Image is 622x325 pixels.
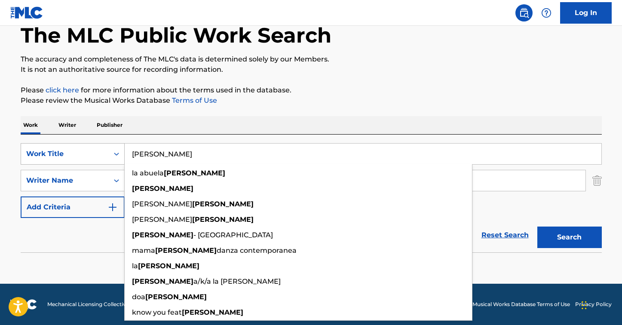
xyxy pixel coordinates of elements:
[575,300,612,308] a: Privacy Policy
[46,86,79,94] a: click here
[21,64,602,75] p: It is not an authoritative source for recording information.
[21,116,40,134] p: Work
[26,175,104,186] div: Writer Name
[138,262,199,270] strong: [PERSON_NAME]
[94,116,125,134] p: Publisher
[26,149,104,159] div: Work Title
[193,277,281,285] span: a/k/a la [PERSON_NAME]
[21,54,602,64] p: The accuracy and completeness of The MLC's data is determined solely by our Members.
[56,116,79,134] p: Writer
[132,246,155,254] span: mama
[132,215,192,224] span: [PERSON_NAME]
[192,200,254,208] strong: [PERSON_NAME]
[515,4,533,21] a: Public Search
[10,299,37,310] img: logo
[21,95,602,106] p: Please review the Musical Works Database
[472,300,570,308] a: Musical Works Database Terms of Use
[538,4,555,21] div: Help
[155,246,217,254] strong: [PERSON_NAME]
[10,6,43,19] img: MLC Logo
[132,231,193,239] strong: [PERSON_NAME]
[217,246,297,254] span: danza contemporanea
[541,8,552,18] img: help
[132,308,182,316] span: know you feat
[182,308,243,316] strong: [PERSON_NAME]
[132,184,193,193] strong: [PERSON_NAME]
[164,169,225,177] strong: [PERSON_NAME]
[537,227,602,248] button: Search
[21,85,602,95] p: Please for more information about the terms used in the database.
[132,293,145,301] span: doa
[21,143,602,252] form: Search Form
[47,300,147,308] span: Mechanical Licensing Collective © 2025
[21,196,125,218] button: Add Criteria
[582,292,587,318] div: Drag
[579,284,622,325] iframe: Chat Widget
[145,293,207,301] strong: [PERSON_NAME]
[21,22,331,48] h1: The MLC Public Work Search
[132,200,192,208] span: [PERSON_NAME]
[192,215,254,224] strong: [PERSON_NAME]
[132,262,138,270] span: la
[107,202,118,212] img: 9d2ae6d4665cec9f34b9.svg
[519,8,529,18] img: search
[560,2,612,24] a: Log In
[132,277,193,285] strong: [PERSON_NAME]
[170,96,217,104] a: Terms of Use
[477,226,533,245] a: Reset Search
[132,169,164,177] span: la abuela
[592,170,602,191] img: Delete Criterion
[193,231,273,239] span: - [GEOGRAPHIC_DATA]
